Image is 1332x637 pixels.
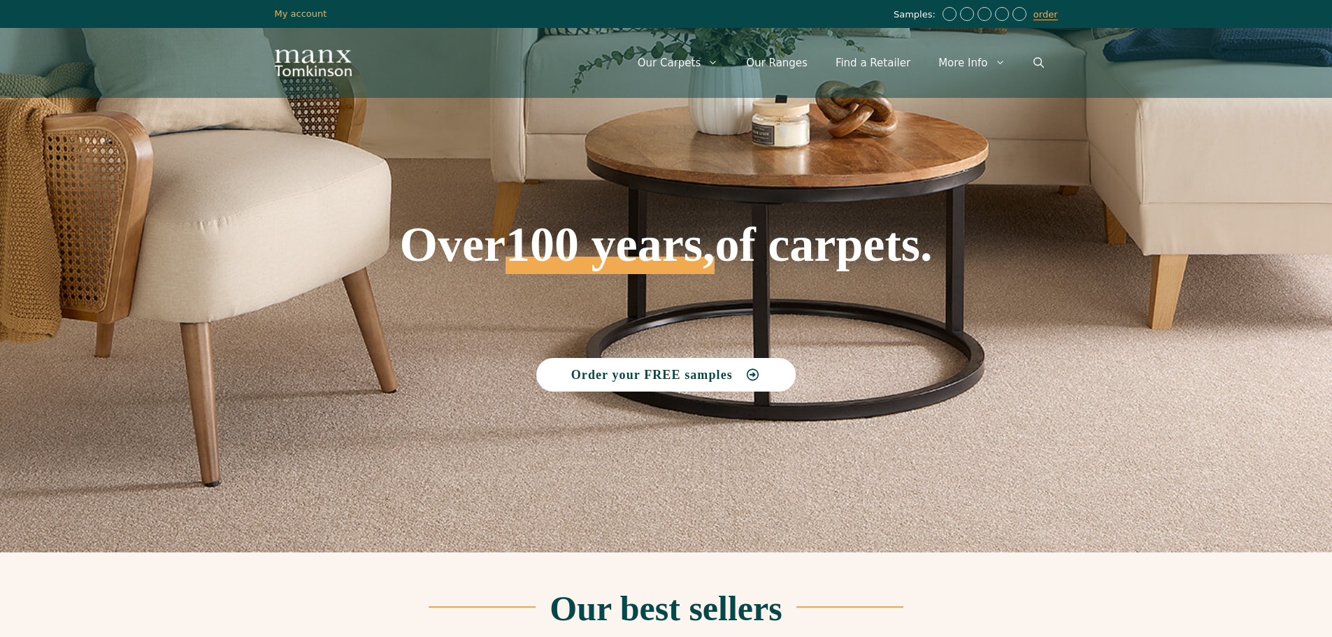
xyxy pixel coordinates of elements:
a: Find a Retailer [822,42,924,84]
nav: Primary [624,42,1058,84]
a: Open Search Bar [1019,42,1058,84]
a: More Info [924,42,1019,84]
a: Our Carpets [624,42,733,84]
h2: Our best sellers [550,591,782,626]
a: Our Ranges [732,42,822,84]
span: 100 years, [506,232,715,274]
h1: Over of carpets. [275,119,1058,274]
a: My account [275,8,327,19]
span: Order your FREE samples [571,368,733,381]
a: Order your FREE samples [536,358,796,392]
span: Samples: [894,9,939,21]
a: order [1033,9,1058,20]
img: Manx Tomkinson [275,50,352,76]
